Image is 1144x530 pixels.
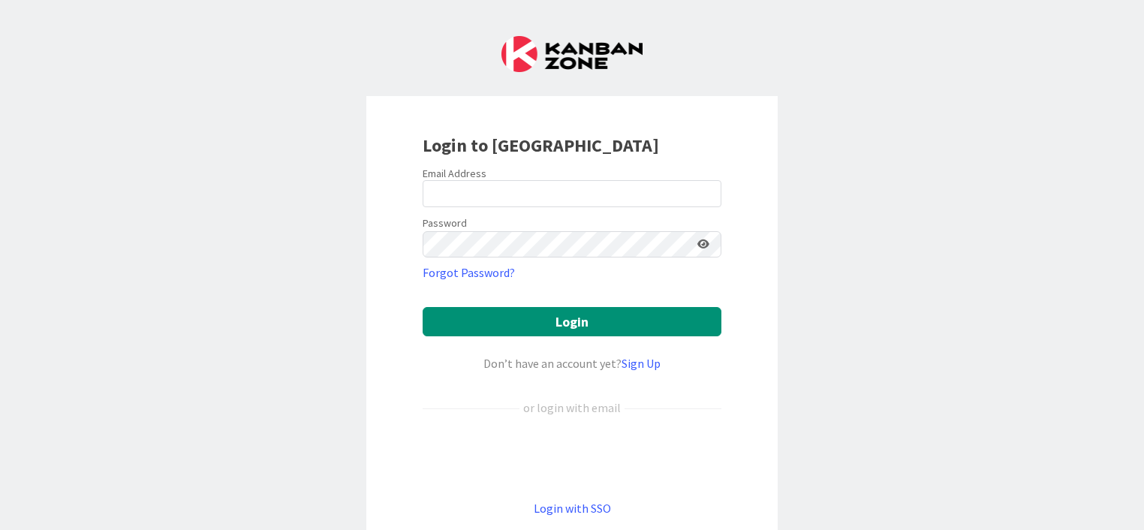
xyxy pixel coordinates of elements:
div: Don’t have an account yet? [423,354,721,372]
a: Sign Up [622,356,661,371]
iframe: Sign in with Google Button [415,441,729,474]
button: Login [423,307,721,336]
label: Email Address [423,167,486,180]
img: Kanban Zone [501,36,643,72]
b: Login to [GEOGRAPHIC_DATA] [423,134,659,157]
label: Password [423,215,467,231]
a: Login with SSO [534,501,611,516]
div: or login with email [519,399,625,417]
keeper-lock: Open Keeper Popup [696,185,714,203]
a: Forgot Password? [423,263,515,282]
